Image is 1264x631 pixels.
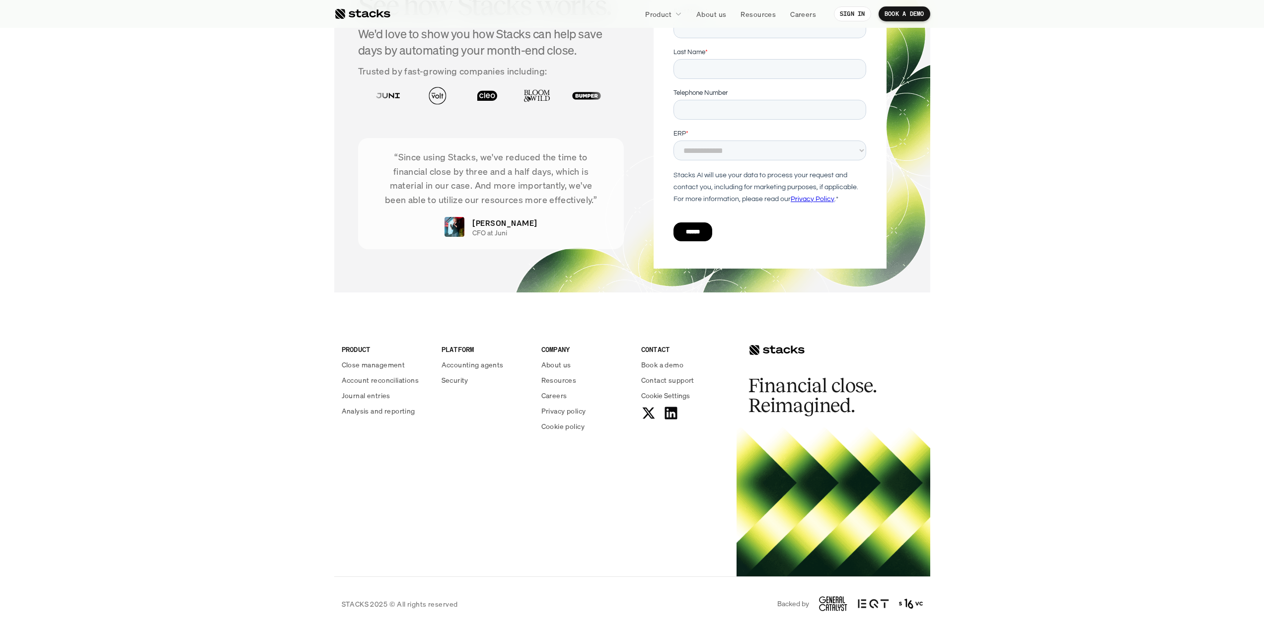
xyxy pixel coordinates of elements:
[641,390,690,401] span: Cookie Settings
[442,359,529,370] a: Accounting agents
[541,359,571,370] p: About us
[541,375,629,385] a: Resources
[541,421,629,431] a: Cookie policy
[641,344,729,354] p: CONTACT
[641,359,684,370] p: Book a demo
[541,421,585,431] p: Cookie policy
[645,9,671,19] p: Product
[342,390,430,401] a: Journal entries
[342,359,430,370] a: Close management
[442,375,468,385] p: Security
[541,406,586,416] p: Privacy policy
[879,6,930,21] a: BOOK A DEMO
[885,10,924,17] p: BOOK A DEMO
[342,390,390,401] p: Journal entries
[641,359,729,370] a: Book a demo
[342,599,458,609] p: STACKS 2025 © All rights reserved
[735,5,782,23] a: Resources
[784,5,822,23] a: Careers
[373,150,609,207] p: “Since using Stacks, we've reduced the time to financial close by three and a half days, which is...
[840,10,865,17] p: SIGN IN
[541,344,629,354] p: COMPANY
[442,359,504,370] p: Accounting agents
[641,375,729,385] a: Contact support
[690,5,732,23] a: About us
[342,375,430,385] a: Account reconciliations
[696,9,726,19] p: About us
[472,229,507,237] p: CFO at Juni
[790,9,816,19] p: Careers
[358,26,624,59] h4: We'd love to show you how Stacks can help save days by automating your month-end close.
[541,390,567,401] p: Careers
[342,359,405,370] p: Close management
[472,217,537,229] p: [PERSON_NAME]
[641,390,690,401] button: Cookie Trigger
[442,375,529,385] a: Security
[641,375,694,385] p: Contact support
[342,406,430,416] a: Analysis and reporting
[342,344,430,354] p: PRODUCT
[342,375,419,385] p: Account reconciliations
[442,344,529,354] p: PLATFORM
[834,6,871,21] a: SIGN IN
[748,376,897,416] h2: Financial close. Reimagined.
[541,390,629,401] a: Careers
[342,406,415,416] p: Analysis and reporting
[541,375,577,385] p: Resources
[777,600,809,608] p: Backed by
[541,406,629,416] a: Privacy policy
[741,9,776,19] p: Resources
[358,64,624,78] p: Trusted by fast-growing companies including:
[541,359,629,370] a: About us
